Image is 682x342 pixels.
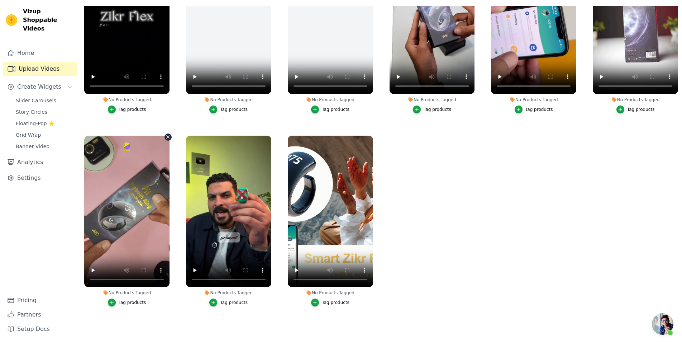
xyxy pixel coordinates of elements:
a: Grid Wrap [11,130,77,140]
a: Banner Video [11,141,77,151]
button: Tag products [311,106,349,113]
div: Tag products [119,107,146,112]
button: Tag products [311,299,349,306]
button: Tag products [413,106,451,113]
a: Upload Videos [3,62,77,76]
a: Home [3,46,77,60]
a: Setup Docs [3,322,77,336]
a: Partners [3,308,77,322]
span: Story Circles [16,108,47,116]
div: No Products Tagged [390,97,475,103]
button: Create Widgets [3,80,77,94]
a: Slider Carousels [11,95,77,106]
a: Open chat [652,313,673,335]
button: Tag products [515,106,553,113]
div: No Products Tagged [593,97,678,103]
div: No Products Tagged [491,97,576,103]
span: Banner Video [16,143,49,150]
button: Tag products [616,106,655,113]
a: Analytics [3,155,77,169]
div: No Products Tagged [288,97,373,103]
div: Tag products [119,300,146,305]
div: Tag products [322,107,349,112]
span: Vizup Shoppable Videos [23,7,74,33]
a: Story Circles [11,107,77,117]
button: Tag products [209,106,248,113]
button: Tag products [209,299,248,306]
span: Floating-Pop ⭐ [16,120,54,127]
div: No Products Tagged [84,97,170,103]
div: Tag products [627,107,655,112]
button: Tag products [108,299,146,306]
span: Slider Carousels [16,97,56,104]
div: Tag products [220,107,248,112]
div: Tag products [525,107,553,112]
button: Video Delete [164,133,172,141]
button: Tag products [108,106,146,113]
div: No Products Tagged [288,290,373,296]
a: Pricing [3,293,77,308]
div: No Products Tagged [186,290,271,296]
div: Tag products [322,300,349,305]
div: No Products Tagged [84,290,170,296]
span: Grid Wrap [16,131,41,139]
a: Floating-Pop ⭐ [11,118,77,128]
div: No Products Tagged [186,97,271,103]
div: Tag products [424,107,451,112]
a: Settings [3,171,77,185]
div: Tag products [220,300,248,305]
img: Vizup [6,14,17,26]
span: Create Widgets [17,83,61,91]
